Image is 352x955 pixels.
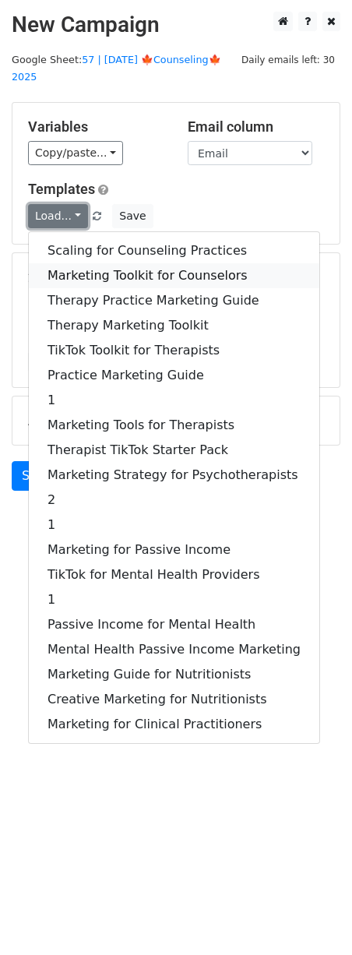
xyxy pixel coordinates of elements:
a: Marketing for Clinical Practitioners [29,712,319,737]
a: 1 [29,587,319,612]
a: Templates [28,181,95,197]
a: Creative Marketing for Nutritionists [29,687,319,712]
a: Marketing Toolkit for Counselors [29,263,319,288]
span: Daily emails left: 30 [236,51,340,69]
a: TikTok Toolkit for Therapists [29,338,319,363]
a: Marketing Guide for Nutritionists [29,662,319,687]
a: TikTok for Mental Health Providers [29,562,319,587]
a: 2 [29,488,319,513]
a: Copy/paste... [28,141,123,165]
a: Mental Health Passive Income Marketing [29,637,319,662]
a: Marketing Strategy for Psychotherapists [29,463,319,488]
a: Send [12,461,63,491]
a: 1 [29,513,319,537]
a: 1 [29,388,319,413]
a: Passive Income for Mental Health [29,612,319,637]
a: Marketing Tools for Therapists [29,413,319,438]
button: Save [112,204,153,228]
h5: Variables [28,118,164,136]
a: Scaling for Counseling Practices [29,238,319,263]
h2: New Campaign [12,12,340,38]
h5: Email column [188,118,324,136]
iframe: Chat Widget [274,880,352,955]
a: 57 | [DATE] 🍁Counseling🍁 2025 [12,54,221,83]
a: Therapy Practice Marketing Guide [29,288,319,313]
small: Google Sheet: [12,54,221,83]
a: Marketing for Passive Income [29,537,319,562]
a: Therapist TikTok Starter Pack [29,438,319,463]
a: Daily emails left: 30 [236,54,340,65]
a: Therapy Marketing Toolkit [29,313,319,338]
a: Practice Marketing Guide [29,363,319,388]
a: Load... [28,204,88,228]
